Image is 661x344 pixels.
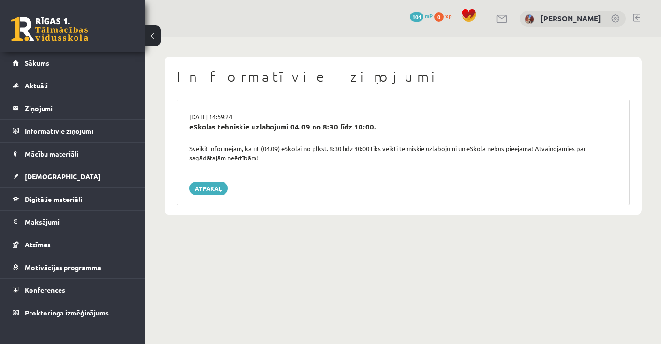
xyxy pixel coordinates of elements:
[25,211,133,233] legend: Maksājumi
[13,52,133,74] a: Sākums
[25,120,133,142] legend: Informatīvie ziņojumi
[189,182,228,195] a: Atpakaļ
[410,12,433,20] a: 104 mP
[25,240,51,249] span: Atzīmes
[13,120,133,142] a: Informatīvie ziņojumi
[525,14,534,24] img: Alise Veženkova
[182,112,624,122] div: [DATE] 14:59:24
[13,279,133,301] a: Konferences
[13,233,133,256] a: Atzīmes
[434,12,444,22] span: 0
[13,143,133,165] a: Mācību materiāli
[13,301,133,324] a: Proktoringa izmēģinājums
[434,12,456,20] a: 0 xp
[25,172,101,181] span: [DEMOGRAPHIC_DATA]
[25,195,82,203] span: Digitālie materiāli
[445,12,451,20] span: xp
[182,144,624,163] div: Sveiki! Informējam, ka rīt (04.09) eSkolai no plkst. 8:30 līdz 10:00 tiks veikti tehniskie uzlabo...
[11,17,88,41] a: Rīgas 1. Tālmācības vidusskola
[25,308,109,317] span: Proktoringa izmēģinājums
[177,69,630,85] h1: Informatīvie ziņojumi
[13,211,133,233] a: Maksājumi
[13,256,133,278] a: Motivācijas programma
[25,263,101,272] span: Motivācijas programma
[13,165,133,187] a: [DEMOGRAPHIC_DATA]
[13,74,133,97] a: Aktuāli
[25,58,49,67] span: Sākums
[189,121,617,132] div: eSkolas tehniskie uzlabojumi 04.09 no 8:30 līdz 10:00.
[13,97,133,119] a: Ziņojumi
[425,12,433,20] span: mP
[25,81,48,90] span: Aktuāli
[25,286,65,294] span: Konferences
[25,97,133,119] legend: Ziņojumi
[13,188,133,210] a: Digitālie materiāli
[410,12,423,22] span: 104
[25,149,78,158] span: Mācību materiāli
[541,14,601,23] a: [PERSON_NAME]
